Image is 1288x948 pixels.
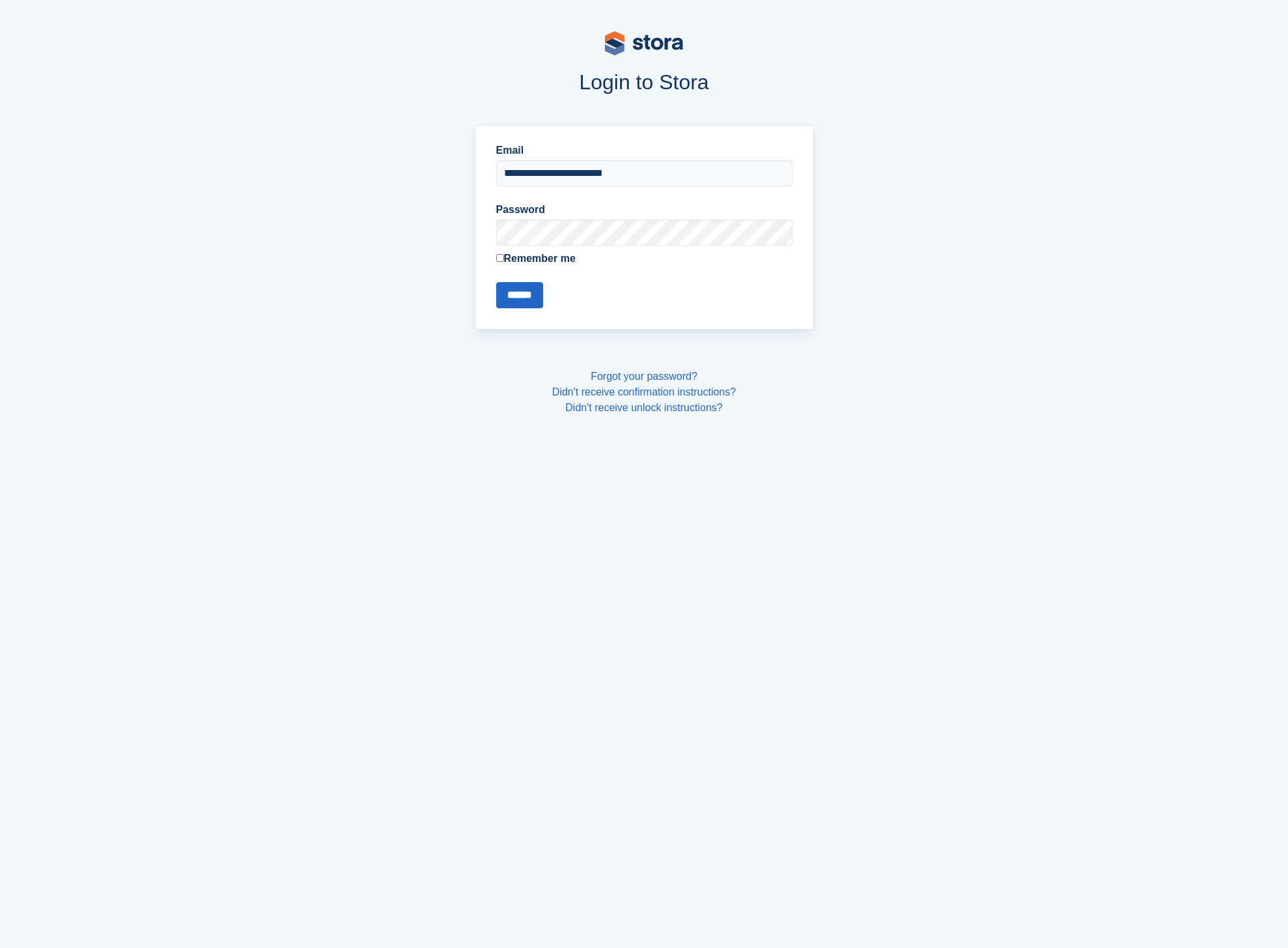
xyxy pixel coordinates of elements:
h1: Login to Stora [226,70,1062,94]
a: Forgot your password? [591,371,697,382]
label: Email [496,143,792,158]
a: Didn't receive confirmation instructions? [552,386,736,397]
label: Remember me [496,251,792,266]
a: Didn't receive unlock instructions? [565,402,722,413]
input: Remember me [496,254,504,262]
label: Password [496,202,792,218]
img: stora-logo-53a41332b3708ae10de48c4981b4e9114cc0af31d8433b30ea865607fb682f29.svg [605,31,683,55]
